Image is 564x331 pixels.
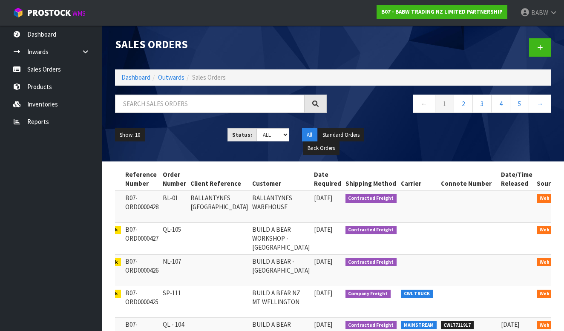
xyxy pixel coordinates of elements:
th: Client Reference [188,168,250,191]
th: Order Number [161,168,188,191]
a: → [529,95,551,113]
span: BABW [531,9,548,17]
span: CWL TRUCK [401,290,433,298]
a: 5 [510,95,529,113]
span: MAINSTREAM [401,321,437,330]
nav: Page navigation [340,95,551,115]
button: Standard Orders [318,128,364,142]
th: Date Required [312,168,343,191]
th: Date/Time Released [499,168,535,191]
th: Reference Number [123,168,161,191]
span: Contracted Freight [345,258,397,267]
img: cube-alt.png [13,7,23,18]
td: B07-ORD0000426 [123,254,161,286]
a: ← [413,95,435,113]
a: Outwards [158,73,184,81]
span: Contracted Freight [345,321,397,330]
span: [DATE] [314,225,332,233]
span: Contracted Freight [345,194,397,203]
td: B07-ORD0000427 [123,222,161,254]
button: All [302,128,317,142]
a: 4 [491,95,510,113]
td: NL-107 [161,254,188,286]
strong: Status: [232,131,252,138]
td: BUILD A BEAR WORKSHOP - [GEOGRAPHIC_DATA] [250,222,312,254]
span: [DATE] [314,320,332,328]
td: SP-111 [161,286,188,317]
span: Contracted Freight [345,226,397,234]
small: WMS [72,9,86,17]
button: Show: 10 [115,128,145,142]
td: QL-105 [161,222,188,254]
span: [DATE] [314,194,332,202]
button: Back Orders [303,141,340,155]
span: Sales Orders [192,73,226,81]
td: BL-01 [161,191,188,223]
th: Connote Number [439,168,499,191]
td: B07-ORD0000428 [123,191,161,223]
span: CWL7711917 [441,321,474,330]
strong: B07 - BABW TRADING NZ LIMITED PARTNERSHIP [381,8,503,15]
td: BALLANTYNES WAREHOUSE [250,191,312,223]
td: BALLANTYNES [GEOGRAPHIC_DATA] [188,191,250,223]
a: 3 [472,95,492,113]
a: Dashboard [121,73,150,81]
td: BUILD A BEAR - [GEOGRAPHIC_DATA] [250,254,312,286]
th: Customer [250,168,312,191]
span: ProStock [27,7,71,18]
span: Company Freight [345,290,391,298]
span: [DATE] [314,289,332,297]
span: [DATE] [314,257,332,265]
a: 2 [454,95,473,113]
a: 1 [435,95,454,113]
th: Shipping Method [343,168,399,191]
th: Carrier [399,168,439,191]
td: B07-ORD0000425 [123,286,161,317]
input: Search sales orders [115,95,305,113]
h1: Sales Orders [115,38,327,50]
td: BUILD A BEAR NZ MT WELLINGTON [250,286,312,317]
